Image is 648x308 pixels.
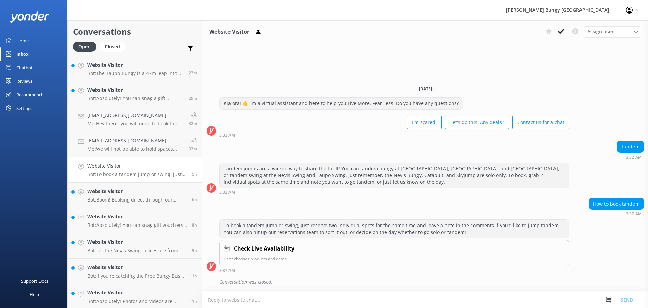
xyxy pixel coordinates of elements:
strong: 3:32 AM [626,155,642,159]
p: Bot: If you're catching the Free Bungy Bus, the departure time is what you see on the website. Ma... [87,273,185,279]
p: Bot: To book a tandem jump or swing, just reserve two individual spots for the same time and leav... [87,171,187,177]
div: Chatbot [16,61,33,74]
p: Bot: Absolutely! Photos and videos are included in the price for both the SkyWalk and SkyJump. Ge... [87,298,185,304]
a: Website VisitorBot:Absolutely! You can snag gift vouchers at [URL][DOMAIN_NAME]. They're good for... [68,208,202,233]
p: Me: Hey there, you will need to book the Kawarau Bungy & Nevis Swing combo directly with us eithe... [87,121,184,127]
a: Website VisitorBot:If you're catching the Free Bungy Bus, the departure time is what you see on t... [68,259,202,284]
div: Oct 12 2025 03:37am (UTC +13:00) Pacific/Auckland [589,211,644,216]
div: Oct 12 2025 03:32am (UTC +13:00) Pacific/Auckland [219,190,569,194]
span: Oct 12 2025 08:43am (UTC +13:00) Pacific/Auckland [189,95,197,101]
h4: Website Visitor [87,289,185,297]
h4: [EMAIL_ADDRESS][DOMAIN_NAME] [87,137,184,144]
a: Closed [100,43,129,50]
a: [EMAIL_ADDRESS][DOMAIN_NAME]Me:We will not be able to hold spaces without payment33m [68,132,202,157]
div: Oct 12 2025 03:32am (UTC +13:00) Pacific/Auckland [617,155,644,159]
span: Oct 11 2025 09:55pm (UTC +13:00) Pacific/Auckland [190,273,197,279]
a: Open [73,43,100,50]
strong: 3:37 AM [219,269,235,273]
h4: Website Visitor [87,213,187,220]
a: [EMAIL_ADDRESS][DOMAIN_NAME]Me:Hey there, you will need to book the Kawarau Bungy & Nevis Swing c... [68,106,202,132]
button: I'm scared! [407,116,442,129]
a: Website VisitorBot:The Taupo Bungy is a 47m leap into the wild blue yonder, hanging off a cliff-t... [68,56,202,81]
div: Tandem jumps are a wicked way to share the thrill! You can tandem bungy at [GEOGRAPHIC_DATA], [GE... [220,163,569,188]
div: Reviews [16,74,32,88]
h2: Conversations [73,25,197,38]
h4: [EMAIL_ADDRESS][DOMAIN_NAME] [87,112,184,119]
h4: Website Visitor [87,162,187,170]
p: Bot: Absolutely! You can snag gift vouchers at [URL][DOMAIN_NAME]. They're good for 12 months and... [87,222,187,228]
span: Oct 12 2025 08:40am (UTC +13:00) Pacific/Auckland [189,121,197,126]
div: Tandem [617,141,644,152]
div: Inbox [16,47,29,61]
button: Contact us for a chat [512,116,569,129]
span: Oct 12 2025 08:39am (UTC +13:00) Pacific/Auckland [189,146,197,152]
p: Me: We will not be able to hold spaces without payment [87,146,184,152]
a: Website VisitorBot:Absolutely! You can snag a gift voucher at [URL][DOMAIN_NAME]. They're good fo... [68,81,202,106]
span: [DATE] [415,86,436,92]
img: yonder-white-logo.png [10,11,49,23]
div: Settings [16,101,32,115]
h4: Website Visitor [87,238,187,246]
div: Closed [100,42,125,52]
button: Let's do this! Any deals? [445,116,509,129]
div: Oct 12 2025 03:37am (UTC +13:00) Pacific/Auckland [219,268,569,273]
span: Oct 11 2025 09:20pm (UTC +13:00) Pacific/Auckland [190,298,197,304]
span: Oct 12 2025 03:37am (UTC +13:00) Pacific/Auckland [192,171,197,177]
h4: Check Live Availability [234,244,294,253]
div: Assign User [584,26,641,37]
div: Kia ora! 🤙 I'm a virtual assistant and here to help you Live More, Fear Less! Do you have any que... [220,98,463,109]
div: Help [30,288,39,301]
strong: 3:32 AM [219,133,235,137]
a: Website VisitorBot:For the Nevis Swing, prices are from $325 per adult (15+yrs), $285 per child (... [68,233,202,259]
a: Website VisitorBot:To book a tandem jump or swing, just reserve two individual spots for the same... [68,157,202,183]
h3: Website Visitor [209,28,249,37]
div: Open [73,42,96,52]
strong: 3:32 AM [219,190,235,194]
span: Oct 12 2025 02:48am (UTC +13:00) Pacific/Auckland [192,197,197,203]
span: Oct 12 2025 12:38am (UTC +13:00) Pacific/Auckland [192,222,197,228]
span: Assign user [587,28,614,35]
p: Bot: For the Nevis Swing, prices are from $325 per adult (15+yrs), $285 per child (13-14yrs), and... [87,247,187,254]
div: To book a tandem jump or swing, just reserve two individual spots for the same time and leave a n... [220,220,569,238]
h4: Website Visitor [87,264,185,271]
p: Bot: The Taupo Bungy is a 47m leap into the wild blue yonder, hanging off a cliff-top over the Wa... [87,70,184,76]
div: Home [16,34,29,47]
div: Oct 12 2025 03:32am (UTC +13:00) Pacific/Auckland [219,133,569,137]
h4: Website Visitor [87,86,184,94]
span: Oct 11 2025 11:44pm (UTC +13:00) Pacific/Auckland [192,247,197,253]
div: Recommend [16,88,42,101]
strong: 3:37 AM [626,212,642,216]
div: 2025-10-11T19:57:59.783 [207,276,644,288]
span: Oct 12 2025 08:50am (UTC +13:00) Pacific/Auckland [189,70,197,76]
p: Bot: Absolutely! You can snag a gift voucher at [URL][DOMAIN_NAME]. They're good for 12 months fr... [87,95,184,101]
h4: Website Visitor [87,188,187,195]
div: How to book tandem [589,198,644,210]
p: Bot: Boom! Booking direct through our website always scores you the best prices. Dive into our co... [87,197,187,203]
div: Conversation was closed. [219,276,644,288]
h4: Website Visitor [87,61,184,69]
a: Website VisitorBot:Boom! Booking direct through our website always scores you the best prices. Di... [68,183,202,208]
div: Support Docs [21,274,48,288]
p: User chooses products and dates. [224,256,565,262]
